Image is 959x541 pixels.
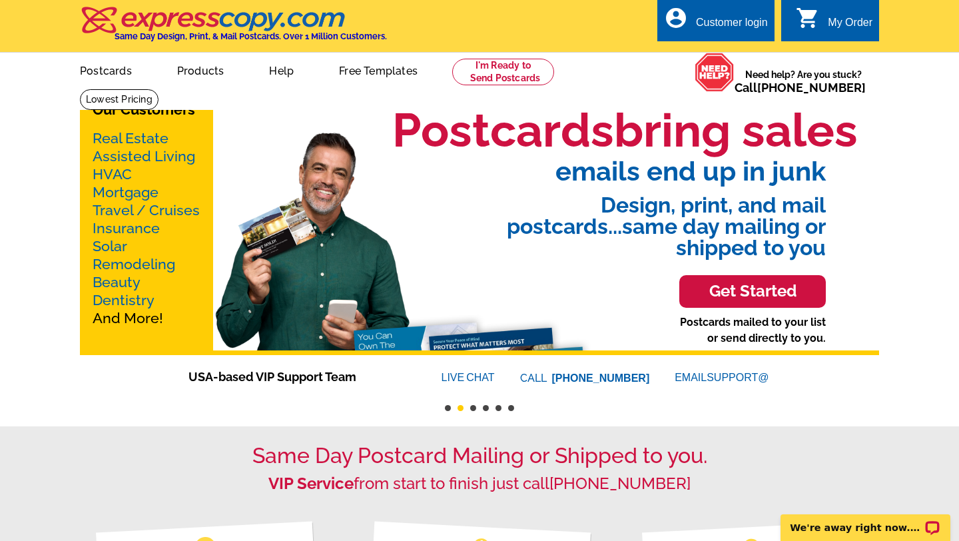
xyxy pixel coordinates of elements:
[93,184,159,201] a: Mortgage
[360,158,826,185] span: emails end up in junk
[93,220,160,237] a: Insurance
[93,238,127,255] a: Solar
[445,405,451,411] button: 1 of 6
[156,54,246,85] a: Products
[93,130,168,147] a: Real Estate
[483,405,489,411] button: 4 of 6
[696,17,768,35] div: Customer login
[552,372,650,384] a: [PHONE_NUMBER]
[93,274,141,290] a: Beauty
[442,372,495,383] a: LIVECHAT
[318,54,439,85] a: Free Templates
[757,81,866,95] a: [PHONE_NUMBER]
[80,16,387,41] a: Same Day Design, Print, & Mail Postcards. Over 1 Million Customers.
[675,372,771,383] a: EMAILSUPPORT@
[707,370,771,386] font: SUPPORT@
[93,292,155,308] a: Dentistry
[470,405,476,411] button: 3 of 6
[392,102,858,158] h1: Postcards bring sales
[520,370,549,386] font: CALL
[80,474,879,494] h2: from start to finish just call
[735,68,872,95] span: Need help? Are you stuck?
[664,6,688,30] i: account_circle
[93,166,132,183] a: HVAC
[696,282,809,301] h3: Get Started
[735,81,866,95] span: Call
[93,256,175,272] a: Remodeling
[80,443,879,468] h1: Same Day Postcard Mailing or Shipped to you.
[115,31,387,41] h4: Same Day Design, Print, & Mail Postcards. Over 1 Million Customers.
[664,15,768,31] a: account_circle Customer login
[442,370,467,386] font: LIVE
[93,148,195,165] a: Assisted Living
[772,499,959,541] iframe: LiveChat chat widget
[268,474,354,493] strong: VIP Service
[248,54,315,85] a: Help
[828,17,872,35] div: My Order
[679,259,826,314] a: Get Started
[695,53,735,92] img: help
[93,129,200,327] p: And More!
[188,368,402,386] span: USA-based VIP Support Team
[796,15,872,31] a: shopping_cart My Order
[508,405,514,411] button: 6 of 6
[495,405,501,411] button: 5 of 6
[680,314,826,346] p: Postcards mailed to your list or send directly to you.
[549,474,691,493] a: [PHONE_NUMBER]
[458,405,464,411] button: 2 of 6
[59,54,153,85] a: Postcards
[360,185,826,259] span: Design, print, and mail postcards...same day mailing or shipped to you
[93,202,200,219] a: Travel / Cruises
[796,6,820,30] i: shopping_cart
